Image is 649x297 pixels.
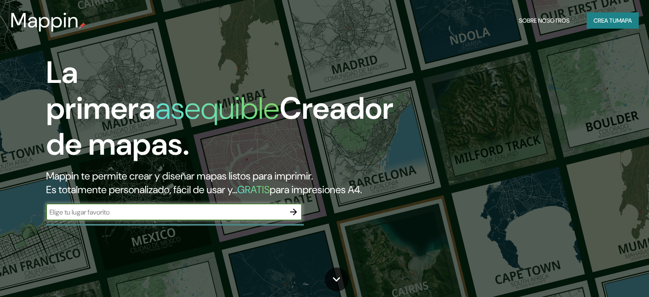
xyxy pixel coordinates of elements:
font: para impresiones A4. [270,183,362,196]
font: Sobre nosotros [519,17,570,24]
font: Crea tu [594,17,617,24]
font: mapa [617,17,632,24]
input: Elige tu lugar favorito [46,207,285,217]
font: La primera [46,53,155,128]
button: Crea tumapa [587,12,639,29]
img: pin de mapeo [79,22,86,29]
font: GRATIS [237,183,270,196]
font: Es totalmente personalizado, fácil de usar y... [46,183,237,196]
font: Creador de mapas. [46,88,393,164]
button: Sobre nosotros [515,12,573,29]
font: Mappin te permite crear y diseñar mapas listos para imprimir. [46,169,313,182]
font: asequible [155,88,279,128]
font: Mappin [10,7,79,34]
